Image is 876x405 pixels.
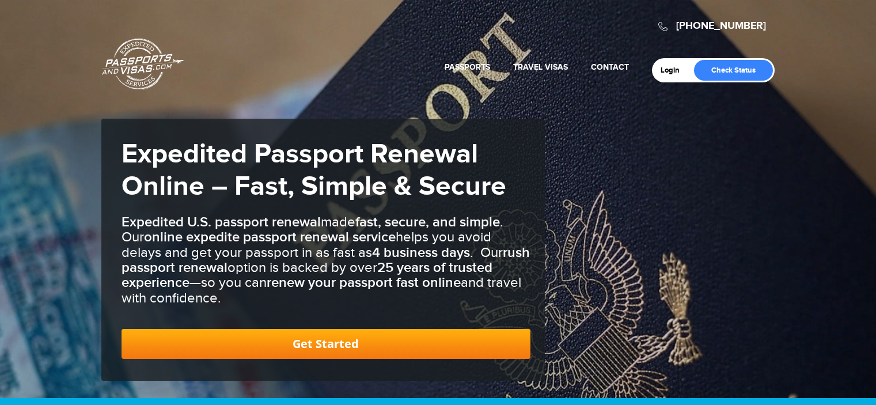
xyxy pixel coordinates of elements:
h3: made . Our helps you avoid delays and get your passport in as fast as . Our option is backed by o... [122,215,530,306]
a: [PHONE_NUMBER] [676,20,766,32]
a: Login [661,66,688,75]
strong: Expedited Passport Renewal Online – Fast, Simple & Secure [122,138,506,203]
b: 25 years of trusted experience [122,259,492,291]
b: fast, secure, and simple [355,214,500,230]
a: Check Status [694,60,773,81]
a: Get Started [122,329,530,359]
b: Expedited U.S. passport renewal [122,214,321,230]
b: online expedite passport renewal service [144,229,396,245]
b: 4 business days [372,244,470,261]
b: rush passport renewal [122,244,530,276]
a: Passports & [DOMAIN_NAME] [102,38,184,90]
a: Travel Visas [513,62,568,72]
b: renew your passport fast online [267,274,461,291]
a: Passports [445,62,490,72]
a: Contact [591,62,629,72]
